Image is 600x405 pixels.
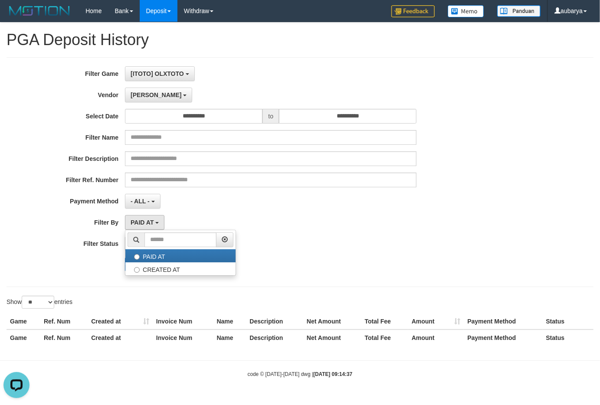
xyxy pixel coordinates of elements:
[246,314,303,330] th: Description
[497,5,541,17] img: panduan.png
[543,330,593,346] th: Status
[7,4,72,17] img: MOTION_logo.png
[248,371,353,377] small: code © [DATE]-[DATE] dwg |
[464,330,542,346] th: Payment Method
[134,267,140,273] input: CREATED AT
[408,314,464,330] th: Amount
[88,314,153,330] th: Created at
[408,330,464,346] th: Amount
[131,198,150,205] span: - ALL -
[7,330,40,346] th: Game
[262,109,279,124] span: to
[125,66,195,81] button: [ITOTO] OLXTOTO
[361,314,408,330] th: Total Fee
[153,314,213,330] th: Invoice Num
[125,215,164,230] button: PAID AT
[134,254,140,260] input: PAID AT
[213,314,246,330] th: Name
[7,314,40,330] th: Game
[40,314,88,330] th: Ref. Num
[88,330,153,346] th: Created at
[7,31,593,49] h1: PGA Deposit History
[125,249,236,262] label: PAID AT
[40,330,88,346] th: Ref. Num
[125,88,192,102] button: [PERSON_NAME]
[303,314,361,330] th: Net Amount
[448,5,484,17] img: Button%20Memo.svg
[125,262,236,275] label: CREATED AT
[543,314,593,330] th: Status
[153,330,213,346] th: Invoice Num
[131,70,184,77] span: [ITOTO] OLXTOTO
[131,219,154,226] span: PAID AT
[22,296,54,309] select: Showentries
[246,330,303,346] th: Description
[361,330,408,346] th: Total Fee
[213,330,246,346] th: Name
[125,194,160,209] button: - ALL -
[313,371,352,377] strong: [DATE] 09:14:37
[391,5,435,17] img: Feedback.jpg
[464,314,542,330] th: Payment Method
[303,330,361,346] th: Net Amount
[131,91,181,98] span: [PERSON_NAME]
[3,3,30,29] button: Open LiveChat chat widget
[7,296,72,309] label: Show entries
